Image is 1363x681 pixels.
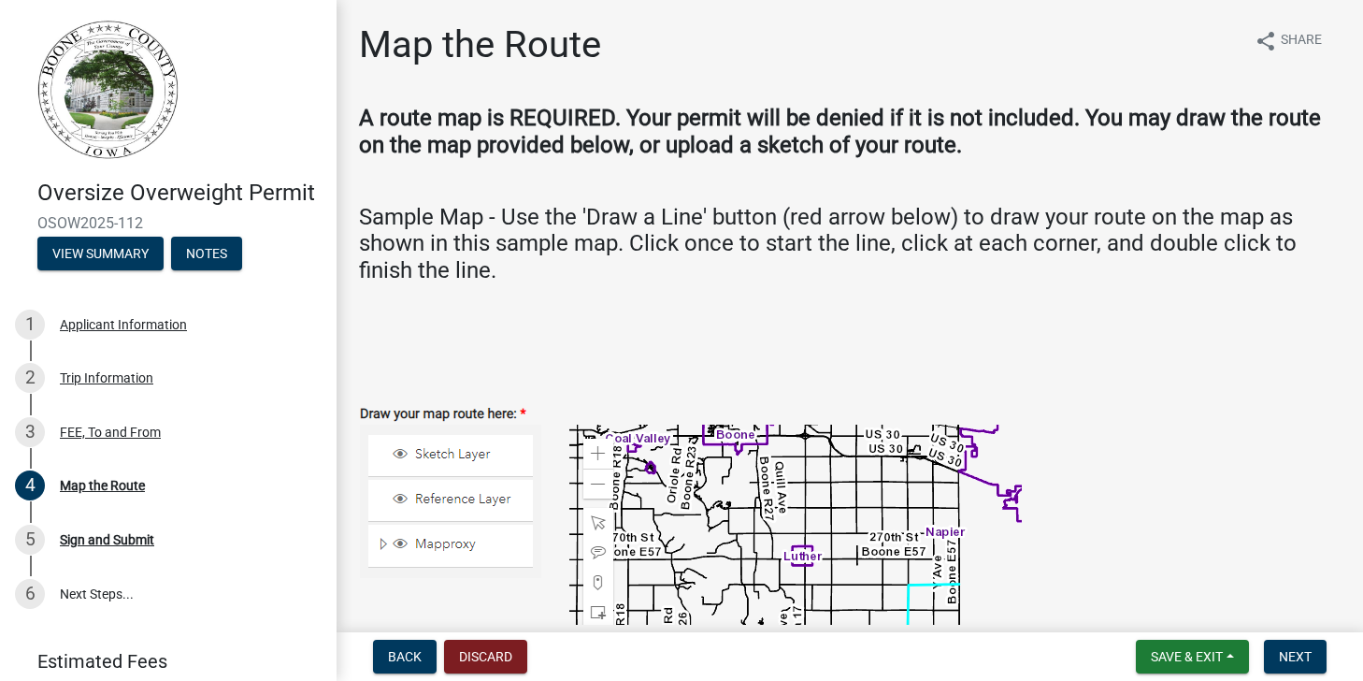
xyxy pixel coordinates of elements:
[359,204,1341,284] h4: Sample Map - Use the 'Draw a Line' button (red arrow below) to draw your route on the map as show...
[1151,649,1223,664] span: Save & Exit
[60,371,153,384] div: Trip Information
[15,310,45,340] div: 1
[37,214,299,232] span: OSOW2025-112
[15,525,45,555] div: 5
[15,471,45,500] div: 4
[60,426,161,439] div: FEE, To and From
[15,363,45,393] div: 2
[1255,30,1277,52] i: share
[444,640,527,674] button: Discard
[388,649,422,664] span: Back
[171,237,242,270] button: Notes
[1264,640,1327,674] button: Next
[1281,30,1322,52] span: Share
[373,640,437,674] button: Back
[60,479,145,492] div: Map the Route
[37,180,322,207] h4: Oversize Overweight Permit
[1240,22,1337,59] button: shareShare
[60,533,154,546] div: Sign and Submit
[37,237,164,270] button: View Summary
[1136,640,1249,674] button: Save & Exit
[15,579,45,609] div: 6
[171,247,242,262] wm-modal-confirm: Notes
[359,105,1321,158] strong: A route map is REQUIRED. Your permit will be denied if it is not included. You may draw the route...
[15,643,307,680] a: Estimated Fees
[37,20,179,160] img: Boone County, Iowa
[15,417,45,447] div: 3
[60,318,187,331] div: Applicant Information
[37,247,164,262] wm-modal-confirm: Summary
[359,22,601,67] h1: Map the Route
[1279,649,1312,664] span: Next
